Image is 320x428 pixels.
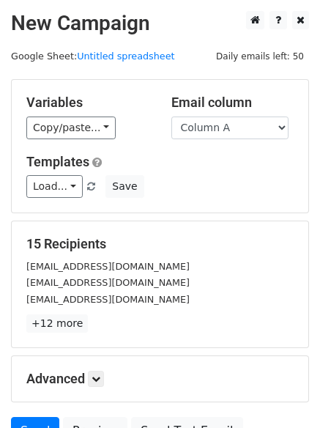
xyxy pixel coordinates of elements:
[26,175,83,198] a: Load...
[77,51,174,62] a: Untitled spreadsheet
[26,277,190,288] small: [EMAIL_ADDRESS][DOMAIN_NAME]
[26,261,190,272] small: [EMAIL_ADDRESS][DOMAIN_NAME]
[26,117,116,139] a: Copy/paste...
[26,371,294,387] h5: Advanced
[26,154,89,169] a: Templates
[26,314,88,333] a: +12 more
[11,11,309,36] h2: New Campaign
[105,175,144,198] button: Save
[26,95,149,111] h5: Variables
[211,51,309,62] a: Daily emails left: 50
[247,358,320,428] iframe: Chat Widget
[171,95,294,111] h5: Email column
[26,294,190,305] small: [EMAIL_ADDRESS][DOMAIN_NAME]
[211,48,309,64] span: Daily emails left: 50
[26,236,294,252] h5: 15 Recipients
[11,51,175,62] small: Google Sheet:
